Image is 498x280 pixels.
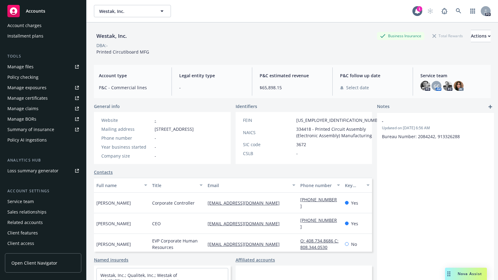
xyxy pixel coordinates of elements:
[236,103,257,110] span: Identifiers
[96,182,140,189] div: Full name
[94,257,128,263] a: Named insureds
[208,241,285,247] a: [EMAIL_ADDRESS][DOMAIN_NAME]
[260,72,325,79] span: P&C estimated revenue
[7,72,38,82] div: Policy checking
[152,182,196,189] div: Title
[345,182,363,189] div: Key contact
[438,5,451,17] a: Report a Bug
[7,166,59,176] div: Loss summary generator
[7,21,42,30] div: Account charges
[420,72,486,79] span: Service team
[5,31,81,41] a: Installment plans
[179,72,245,79] span: Legal entity type
[458,271,482,276] span: Nova Assist
[382,125,489,131] span: Updated on [DATE] 6:56 AM
[467,5,479,17] a: Switch app
[5,53,81,59] div: Tools
[445,268,487,280] button: Nova Assist
[7,104,38,114] div: Manage claims
[5,21,81,30] a: Account charges
[434,83,439,89] span: GC
[487,103,494,110] a: add
[298,178,342,193] button: Phone number
[5,135,81,145] a: Policy AI ingestions
[179,84,245,91] span: -
[243,141,294,148] div: SIC code
[296,117,384,123] span: [US_EMPLOYER_IDENTIFICATION_NUMBER]
[7,93,48,103] div: Manage certificates
[155,144,156,150] span: -
[94,103,120,110] span: General info
[96,200,131,206] span: [PERSON_NAME]
[300,182,333,189] div: Phone number
[300,197,337,209] a: [PHONE_NUMBER]
[5,125,81,134] a: Summary of insurance
[96,42,108,49] div: DBA: -
[351,200,358,206] span: Yes
[382,134,460,139] span: Bureau Number: 2084242, 913326288
[424,5,436,17] a: Start snowing
[150,178,205,193] button: Title
[300,238,338,250] a: O: 408.734.8686 C: 808.344.0530
[452,5,465,17] a: Search
[152,220,161,227] span: CEO
[351,241,357,247] span: No
[260,84,325,91] span: $65,898.15
[7,238,34,248] div: Client access
[5,197,81,206] a: Service team
[101,135,152,141] div: Phone number
[7,207,47,217] div: Sales relationships
[101,126,152,132] div: Mailing address
[94,5,171,17] button: Westak, Inc.
[471,30,491,42] button: Actions
[5,93,81,103] a: Manage certificates
[94,32,129,40] div: Westak, Inc.
[342,178,372,193] button: Key contact
[96,241,131,247] span: [PERSON_NAME]
[96,49,149,55] span: Printed Circutiboard MFG
[5,188,81,194] div: Account settings
[155,126,194,132] span: [STREET_ADDRESS]
[208,221,285,226] a: [EMAIL_ADDRESS][DOMAIN_NAME]
[101,153,152,159] div: Company size
[208,182,289,189] div: Email
[296,126,384,139] span: 334418 - Printed Circuit Assembly (Electronic Assembly) Manufacturing
[7,218,43,227] div: Related accounts
[99,72,164,79] span: Account type
[5,166,81,176] a: Loss summary generator
[296,150,298,157] span: -
[243,150,294,157] div: CSLB
[5,114,81,124] a: Manage BORs
[208,200,285,206] a: [EMAIL_ADDRESS][DOMAIN_NAME]
[94,169,113,175] a: Contacts
[243,129,294,136] div: NAICS
[7,228,38,238] div: Client features
[429,32,466,40] div: Total Rewards
[236,257,275,263] a: Affiliated accounts
[5,62,81,72] a: Manage files
[243,117,294,123] div: FEIN
[5,228,81,238] a: Client features
[7,135,47,145] div: Policy AI ingestions
[101,117,152,123] div: Website
[5,207,81,217] a: Sales relationships
[7,83,47,93] div: Manage exposures
[101,144,152,150] div: Year business started
[7,31,43,41] div: Installment plans
[152,200,195,206] span: Corporate Controller
[99,8,152,14] span: Westak, Inc.
[377,103,390,110] span: Notes
[5,83,81,93] a: Manage exposures
[445,268,453,280] div: Drag to move
[5,104,81,114] a: Manage claims
[26,9,45,14] span: Accounts
[5,72,81,82] a: Policy checking
[296,141,306,148] span: 3672
[7,62,34,72] div: Manage files
[94,178,150,193] button: Full name
[11,260,57,266] span: Open Client Navigator
[443,81,452,91] img: photo
[155,153,156,159] span: -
